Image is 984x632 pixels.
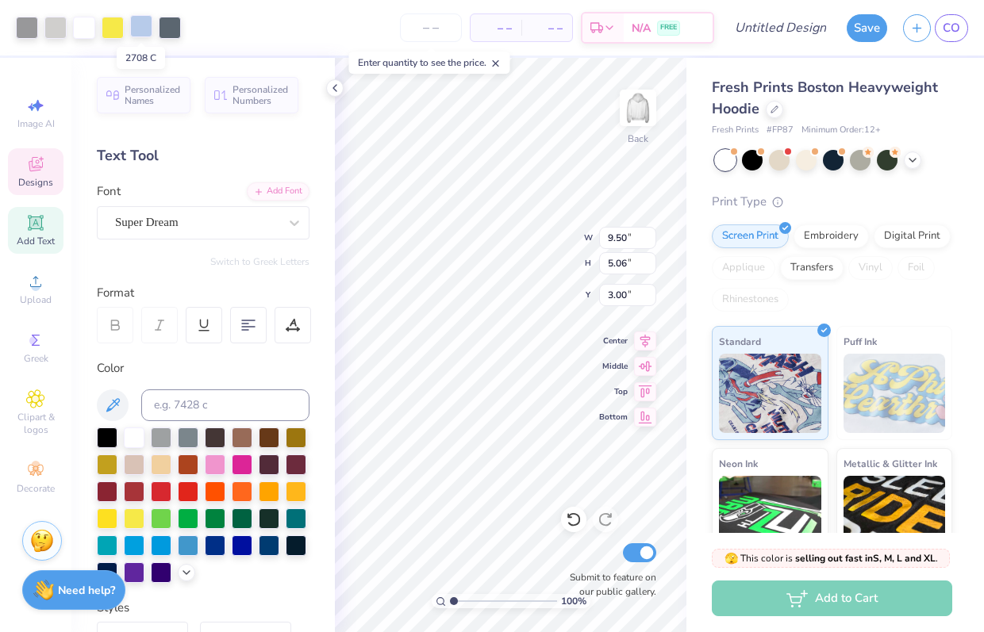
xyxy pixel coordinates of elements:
div: Applique [712,256,775,280]
img: Puff Ink [844,354,946,433]
div: Foil [898,256,935,280]
div: Digital Print [874,224,951,248]
div: Vinyl [848,256,893,280]
span: Designs [18,176,53,189]
span: Bottom [599,412,628,423]
span: Fresh Prints Boston Heavyweight Hoodie [712,78,938,118]
span: Fresh Prints [712,124,759,137]
img: Back [622,92,654,124]
strong: Need help? [58,583,115,598]
span: N/A [632,20,651,36]
span: – – [531,20,563,36]
span: Personalized Numbers [233,84,289,106]
img: Metallic & Glitter Ink [844,476,946,555]
span: – – [480,20,512,36]
span: Neon Ink [719,455,758,472]
div: Color [97,359,309,377]
span: Add Text [17,235,55,247]
span: This color is . [725,551,938,565]
span: 🫣 [725,551,738,566]
span: Middle [599,361,628,372]
span: 100 % [561,594,586,608]
button: Switch to Greek Letters [210,255,309,268]
div: Rhinestones [712,288,789,312]
label: Font [97,182,121,201]
span: CO [943,19,960,37]
img: Neon Ink [719,476,821,555]
span: Puff Ink [844,333,877,350]
div: Embroidery [794,224,869,248]
span: Personalized Names [125,84,181,106]
strong: selling out fast in S, M, L and XL [795,552,936,565]
span: Image AI [17,117,55,130]
span: Greek [24,352,48,365]
span: Standard [719,333,761,350]
span: FREE [660,22,677,33]
button: Save [847,14,887,42]
div: Back [628,132,648,146]
label: Submit to feature on our public gallery. [561,570,656,599]
span: Top [599,386,628,397]
img: Standard [719,354,821,433]
div: Styles [97,599,309,617]
div: Add Font [247,182,309,201]
div: Enter quantity to see the price. [349,52,510,74]
span: Metallic & Glitter Ink [844,455,937,472]
div: Format [97,284,311,302]
div: Text Tool [97,145,309,167]
div: Screen Print [712,224,789,248]
a: CO [935,14,968,42]
input: – – [400,13,462,42]
div: Transfers [780,256,844,280]
span: Minimum Order: 12 + [801,124,881,137]
input: Untitled Design [722,12,839,44]
span: # FP87 [767,124,794,137]
span: Center [599,335,628,347]
div: Print Type [712,193,952,211]
span: Upload [20,293,52,306]
span: Clipart & logos [8,411,63,436]
div: 2708 C [117,47,165,69]
span: Decorate [17,482,55,495]
input: e.g. 7428 c [141,389,309,421]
